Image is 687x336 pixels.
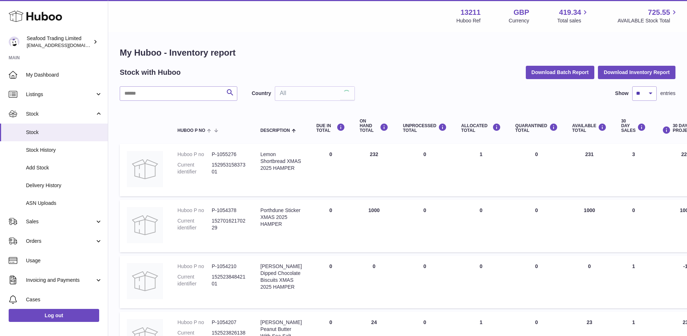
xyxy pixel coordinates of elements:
[396,200,454,252] td: 0
[26,182,102,189] span: Delivery History
[9,309,99,322] a: Log out
[535,151,538,157] span: 0
[260,207,302,228] div: Porthdune Sticker XMAS 2025 HAMPER
[26,129,102,136] span: Stock
[617,8,678,24] a: 725.55 AVAILABLE Stock Total
[565,144,614,196] td: 231
[535,263,538,269] span: 0
[509,17,529,24] div: Currency
[316,123,345,133] div: DUE IN TOTAL
[352,200,396,252] td: 1000
[26,111,95,117] span: Stock
[648,8,670,17] span: 725.55
[396,144,454,196] td: 0
[27,35,92,49] div: Seafood Trading Limited
[26,296,102,303] span: Cases
[212,207,246,214] dd: P-1054378
[615,90,629,97] label: Show
[565,200,614,252] td: 1000
[127,151,163,187] img: product image
[26,238,95,245] span: Orders
[565,256,614,308] td: 0
[309,256,352,308] td: 0
[614,256,653,308] td: 1
[260,263,302,290] div: [PERSON_NAME] Dipped Chocolate Biscuits XMAS 2025 HAMPER
[309,200,352,252] td: 0
[461,8,481,17] strong: 13211
[212,319,246,326] dd: P-1054207
[177,273,212,287] dt: Current identifier
[309,144,352,196] td: 0
[26,72,102,78] span: My Dashboard
[26,164,102,171] span: Add Stock
[461,123,501,133] div: ALLOCATED Total
[177,128,205,133] span: Huboo P no
[26,277,95,284] span: Invoicing and Payments
[26,257,102,264] span: Usage
[120,47,675,59] h1: My Huboo - Inventory report
[26,218,95,225] span: Sales
[457,17,481,24] div: Huboo Ref
[617,17,678,24] span: AVAILABLE Stock Total
[396,256,454,308] td: 0
[260,151,302,172] div: Lemon Shortbread XMAS 2025 HAMPER
[514,8,529,17] strong: GBP
[454,256,508,308] td: 0
[535,319,538,325] span: 0
[454,144,508,196] td: 1
[621,119,646,133] div: 30 DAY SALES
[557,8,589,24] a: 419.34 Total sales
[127,263,163,299] img: product image
[252,90,271,97] label: Country
[352,256,396,308] td: 0
[26,200,102,207] span: ASN Uploads
[212,217,246,231] dd: 15270162170229
[260,128,290,133] span: Description
[535,207,538,213] span: 0
[660,90,675,97] span: entries
[352,144,396,196] td: 232
[454,200,508,252] td: 0
[212,263,246,270] dd: P-1054210
[559,8,581,17] span: 419.34
[177,161,212,175] dt: Current identifier
[572,123,607,133] div: AVAILABLE Total
[177,207,212,214] dt: Huboo P no
[360,119,388,133] div: ON HAND Total
[614,200,653,252] td: 0
[403,123,447,133] div: UNPROCESSED Total
[177,263,212,270] dt: Huboo P no
[557,17,589,24] span: Total sales
[614,144,653,196] td: 3
[212,151,246,158] dd: P-1055276
[177,319,212,326] dt: Huboo P no
[212,273,246,287] dd: 15252384842101
[526,66,595,79] button: Download Batch Report
[177,151,212,158] dt: Huboo P no
[27,42,106,48] span: [EMAIL_ADDRESS][DOMAIN_NAME]
[177,217,212,231] dt: Current identifier
[26,91,95,98] span: Listings
[598,66,675,79] button: Download Inventory Report
[127,207,163,243] img: product image
[212,161,246,175] dd: 15295315837301
[120,68,181,77] h2: Stock with Huboo
[9,36,19,47] img: online@rickstein.com
[515,123,558,133] div: QUARANTINED Total
[26,147,102,154] span: Stock History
